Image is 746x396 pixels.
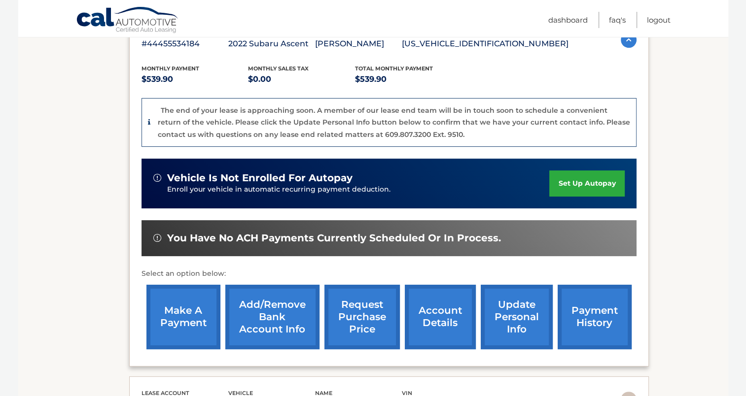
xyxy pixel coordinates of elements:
img: alert-white.svg [153,174,161,182]
a: request purchase price [324,285,400,349]
a: make a payment [146,285,220,349]
a: Add/Remove bank account info [225,285,320,349]
a: Dashboard [548,12,588,28]
span: vehicle is not enrolled for autopay [167,172,353,184]
p: Select an option below: [142,268,637,280]
a: set up autopay [549,170,624,197]
a: Cal Automotive [76,6,179,35]
span: You have no ACH payments currently scheduled or in process. [167,232,501,244]
a: payment history [558,285,632,349]
p: [PERSON_NAME] [315,37,402,51]
img: accordion-active.svg [621,32,637,48]
span: Monthly Payment [142,65,199,72]
span: Monthly sales Tax [248,65,309,72]
span: Total Monthly Payment [355,65,433,72]
a: account details [405,285,476,349]
p: The end of your lease is approaching soon. A member of our lease end team will be in touch soon t... [158,106,630,139]
img: alert-white.svg [153,234,161,242]
p: $539.90 [355,72,462,86]
p: 2022 Subaru Ascent [228,37,315,51]
p: Enroll your vehicle in automatic recurring payment deduction. [167,184,550,195]
p: $539.90 [142,72,249,86]
a: FAQ's [609,12,626,28]
a: update personal info [481,285,553,349]
p: #44455534184 [142,37,228,51]
p: $0.00 [248,72,355,86]
a: Logout [647,12,671,28]
p: [US_VEHICLE_IDENTIFICATION_NUMBER] [402,37,568,51]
